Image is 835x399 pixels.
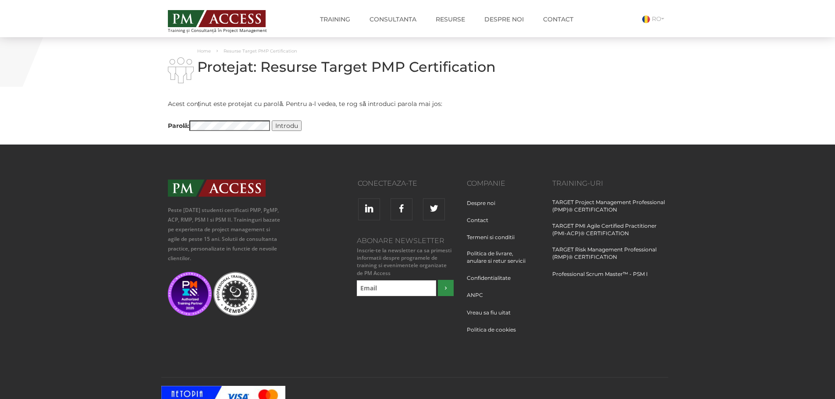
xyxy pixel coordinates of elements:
img: PMAccess [168,180,266,197]
a: Consultanta [363,11,423,28]
img: PM ACCESS - Echipa traineri si consultanti certificati PMP: Narciss Popescu, Mihai Olaru, Monica ... [168,10,266,27]
a: Despre noi [467,199,502,215]
a: Politica de cookies [467,326,522,342]
a: TARGET Risk Management Professional (RMP)® CERTIFICATION [552,246,668,269]
h1: Protejat: Resurse Target PMP Certification [168,59,497,74]
img: Scrum [213,272,257,316]
a: Training [313,11,357,28]
a: Termeni si conditii [467,233,521,250]
h3: Conecteaza-te [296,180,417,187]
a: Contact [467,216,495,233]
a: Vreau sa fiu uitat [467,309,517,325]
img: PMI [168,272,212,316]
h3: Training-uri [552,180,668,187]
a: Home [197,48,211,54]
a: TARGET PMI Agile Certified Practitioner (PMI-ACP)® CERTIFICATION [552,222,668,246]
label: Parolă: [168,120,270,131]
span: Resurse Target PMP Certification [224,48,297,54]
a: TARGET Project Management Professional (PMP)® CERTIFICATION [552,198,668,222]
small: Inscrie-te la newsletter ca sa primesti informatii despre programele de training si evenimentele ... [355,247,454,277]
input: Introdu [272,120,302,131]
a: Contact [537,11,580,28]
input: Email [357,280,436,296]
h3: Companie [467,180,539,187]
p: Peste [DATE] studenti certificati PMP, PgMP, ACP, RMP, PSM I si PSM II. Traininguri bazate pe exp... [168,205,283,263]
a: ANPC [467,291,490,307]
a: Professional Scrum Master™ - PSM I [552,270,648,286]
span: Training și Consultanță în Project Management [168,28,283,33]
a: RO [642,15,668,23]
img: Romana [642,15,650,23]
a: Resurse [429,11,472,28]
p: Acest conținut este protejat cu parolă. Pentru a-l vedea, te rog să introduci parola mai jos: [168,99,497,109]
img: i-02.png [168,57,194,83]
a: Politica de livrare, anulare si retur servicii [467,250,539,273]
input: Parolă: [189,120,270,131]
h3: Abonare Newsletter [355,237,454,245]
a: Confidentialitate [467,274,517,290]
a: Training și Consultanță în Project Management [168,7,283,33]
a: Despre noi [478,11,530,28]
